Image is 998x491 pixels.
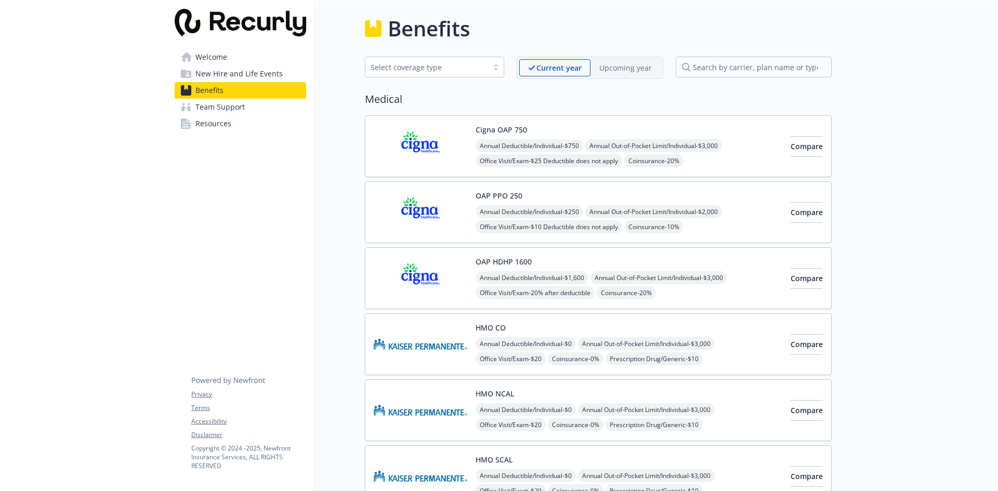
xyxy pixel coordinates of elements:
[536,62,582,73] p: Current year
[791,268,823,289] button: Compare
[791,273,823,283] span: Compare
[676,57,832,77] input: search by carrier, plan name or type
[195,99,245,115] span: Team Support
[548,352,603,365] span: Coinsurance - 0%
[476,154,622,167] span: Office Visit/Exam - $25 Deductible does not apply
[195,115,231,132] span: Resources
[365,91,832,107] h2: Medical
[791,471,823,481] span: Compare
[606,418,703,431] span: Prescription Drug/Generic - $10
[578,403,715,416] span: Annual Out-of-Pocket Limit/Individual - $3,000
[191,430,306,440] a: Disclaimer
[791,339,823,349] span: Compare
[374,322,467,366] img: Kaiser Permanente of Colorado carrier logo
[374,388,467,432] img: Kaiser Permanente Insurance Company carrier logo
[791,136,823,157] button: Compare
[175,99,306,115] a: Team Support
[599,62,652,73] p: Upcoming year
[476,454,513,465] button: HMO SCAL
[175,65,306,82] a: New Hire and Life Events
[374,256,467,300] img: CIGNA carrier logo
[195,82,224,99] span: Benefits
[476,256,532,267] button: OAP HDHP 1600
[578,469,715,482] span: Annual Out-of-Pocket Limit/Individual - $3,000
[791,400,823,421] button: Compare
[191,444,306,470] p: Copyright © 2024 - 2025 , Newfront Insurance Services, ALL RIGHTS RESERVED
[585,139,722,152] span: Annual Out-of-Pocket Limit/Individual - $3,000
[476,124,527,135] button: Cigna OAP 750
[374,124,467,168] img: CIGNA carrier logo
[476,190,522,201] button: OAP PPO 250
[476,271,588,284] span: Annual Deductible/Individual - $1,600
[791,405,823,415] span: Compare
[195,49,227,65] span: Welcome
[476,352,546,365] span: Office Visit/Exam - $20
[548,418,603,431] span: Coinsurance - 0%
[476,205,583,218] span: Annual Deductible/Individual - $250
[476,322,506,333] button: HMO CO
[791,466,823,487] button: Compare
[585,205,722,218] span: Annual Out-of-Pocket Limit/Individual - $2,000
[597,286,656,299] span: Coinsurance - 20%
[476,337,576,350] span: Annual Deductible/Individual - $0
[606,352,703,365] span: Prescription Drug/Generic - $10
[791,141,823,151] span: Compare
[578,337,715,350] span: Annual Out-of-Pocket Limit/Individual - $3,000
[476,286,595,299] span: Office Visit/Exam - 20% after deductible
[175,82,306,99] a: Benefits
[476,139,583,152] span: Annual Deductible/Individual - $750
[374,190,467,234] img: CIGNA carrier logo
[476,418,546,431] span: Office Visit/Exam - $20
[476,220,622,233] span: Office Visit/Exam - $10 Deductible does not apply
[371,62,483,73] div: Select coverage type
[191,390,306,399] a: Privacy
[791,334,823,355] button: Compare
[590,271,727,284] span: Annual Out-of-Pocket Limit/Individual - $3,000
[175,115,306,132] a: Resources
[175,49,306,65] a: Welcome
[476,388,514,399] button: HMO NCAL
[476,403,576,416] span: Annual Deductible/Individual - $0
[791,207,823,217] span: Compare
[791,202,823,223] button: Compare
[388,13,470,44] h1: Benefits
[191,403,306,413] a: Terms
[476,469,576,482] span: Annual Deductible/Individual - $0
[624,220,684,233] span: Coinsurance - 10%
[191,417,306,426] a: Accessibility
[624,154,684,167] span: Coinsurance - 20%
[195,65,283,82] span: New Hire and Life Events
